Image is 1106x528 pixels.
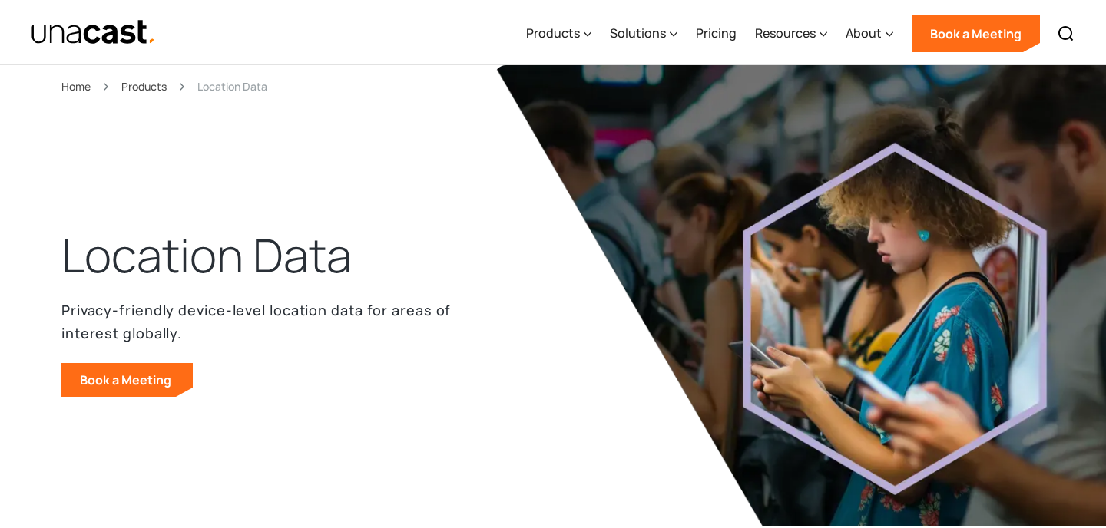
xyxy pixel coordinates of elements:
[31,19,156,46] a: home
[846,2,893,65] div: About
[61,363,193,397] a: Book a Meeting
[755,2,827,65] div: Resources
[61,299,461,345] p: Privacy-friendly device-level location data for areas of interest globally.
[846,24,882,42] div: About
[610,24,666,42] div: Solutions
[1057,25,1075,43] img: Search icon
[526,24,580,42] div: Products
[31,19,156,46] img: Unacast text logo
[696,2,737,65] a: Pricing
[610,2,677,65] div: Solutions
[61,225,352,286] h1: Location Data
[121,78,167,95] a: Products
[526,2,591,65] div: Products
[755,24,816,42] div: Resources
[197,78,267,95] div: Location Data
[61,78,91,95] a: Home
[912,15,1040,52] a: Book a Meeting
